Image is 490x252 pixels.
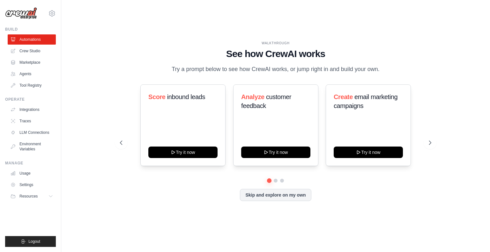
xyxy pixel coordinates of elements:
iframe: Chat Widget [458,221,490,252]
div: Build [5,27,56,32]
p: Try a prompt below to see how CrewAI works, or jump right in and build your own. [168,65,383,74]
a: Agents [8,69,56,79]
button: Logout [5,236,56,247]
button: Try it now [241,147,310,158]
button: Try it now [148,147,218,158]
span: Analyze [241,93,264,100]
img: Logo [5,7,37,19]
span: Logout [28,239,40,244]
a: Automations [8,34,56,45]
div: WALKTHROUGH [120,41,431,46]
span: Resources [19,194,38,199]
span: email marketing campaigns [334,93,397,109]
a: Tool Registry [8,80,56,90]
a: LLM Connections [8,127,56,138]
span: customer feedback [241,93,291,109]
a: Crew Studio [8,46,56,56]
h1: See how CrewAI works [120,48,431,60]
span: inbound leads [167,93,205,100]
a: Settings [8,180,56,190]
a: Traces [8,116,56,126]
button: Skip and explore on my own [240,189,311,201]
a: Usage [8,168,56,178]
a: Environment Variables [8,139,56,154]
span: Score [148,93,166,100]
button: Resources [8,191,56,201]
div: Manage [5,161,56,166]
button: Try it now [334,147,403,158]
div: Operate [5,97,56,102]
a: Marketplace [8,57,56,68]
a: Integrations [8,104,56,115]
span: Create [334,93,353,100]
